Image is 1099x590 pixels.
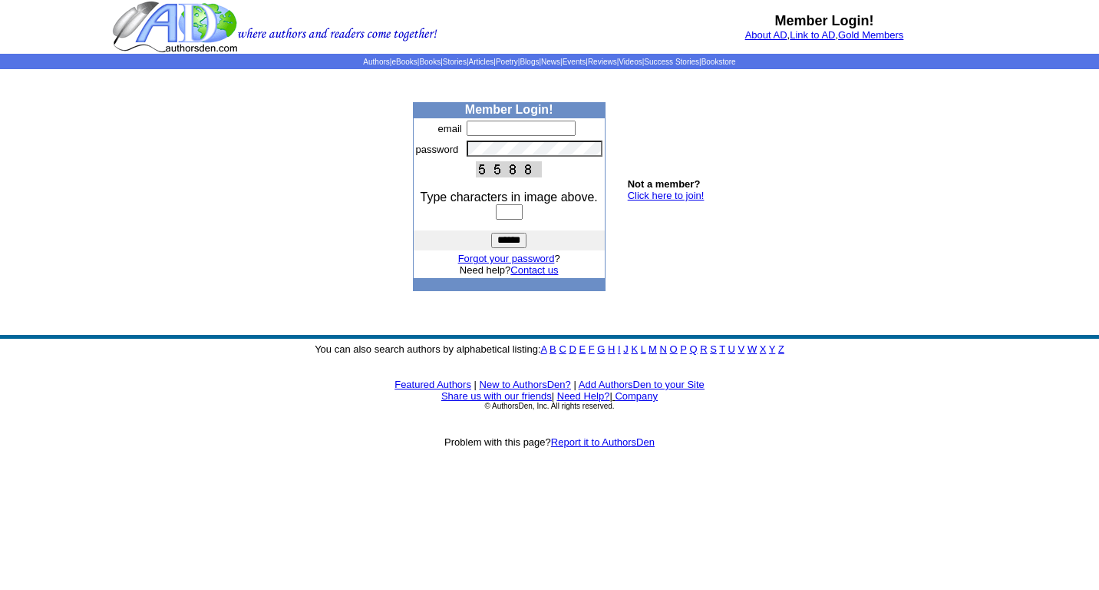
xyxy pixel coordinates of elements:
[520,58,539,66] a: Blogs
[573,379,576,390] font: |
[631,343,638,355] a: K
[480,379,571,390] a: New to AuthorsDen?
[710,343,717,355] a: S
[476,161,542,177] img: This Is CAPTCHA Image
[760,343,767,355] a: X
[649,343,657,355] a: M
[510,264,558,276] a: Contact us
[641,343,646,355] a: L
[557,390,610,402] a: Need Help?
[775,13,874,28] b: Member Login!
[618,343,621,355] a: I
[769,343,775,355] a: Y
[541,343,547,355] a: A
[728,343,735,355] a: U
[623,343,629,355] a: J
[458,253,555,264] a: Forgot your password
[563,58,586,66] a: Events
[419,58,441,66] a: Books
[315,343,784,355] font: You can also search authors by alphabetical listing:
[790,29,835,41] a: Link to AD
[745,29,904,41] font: , ,
[363,58,389,66] a: Authors
[551,436,655,448] a: Report it to AuthorsDen
[670,343,678,355] a: O
[484,402,614,410] font: © AuthorsDen, Inc. All rights reserved.
[609,390,658,402] font: |
[416,144,459,155] font: password
[644,58,699,66] a: Success Stories
[660,343,667,355] a: N
[745,29,787,41] a: About AD
[619,58,642,66] a: Videos
[597,343,605,355] a: G
[559,343,566,355] a: C
[394,379,471,390] a: Featured Authors
[838,29,903,41] a: Gold Members
[569,343,576,355] a: D
[719,343,725,355] a: T
[583,145,596,157] img: npw-badge-icon-locked.svg
[628,178,701,190] b: Not a member?
[628,190,705,201] a: Click here to join!
[460,264,559,276] font: Need help?
[363,58,735,66] span: | | | | | | | | | | | |
[552,390,554,402] font: |
[421,191,598,204] font: Type characters in image above.
[778,343,784,355] a: Z
[541,58,560,66] a: News
[465,103,553,116] b: Member Login!
[700,343,707,355] a: R
[438,123,462,134] font: email
[469,58,494,66] a: Articles
[608,343,615,355] a: H
[680,343,686,355] a: P
[583,124,596,136] img: npw-badge-icon-locked.svg
[474,379,477,390] font: |
[615,390,658,402] a: Company
[579,343,586,355] a: E
[701,58,736,66] a: Bookstore
[738,343,745,355] a: V
[748,343,757,355] a: W
[589,343,595,355] a: F
[444,436,655,448] font: Problem with this page?
[588,58,617,66] a: Reviews
[689,343,697,355] a: Q
[441,390,552,402] a: Share us with our friends
[496,58,518,66] a: Poetry
[549,343,556,355] a: B
[458,253,560,264] font: ?
[579,379,705,390] a: Add AuthorsDen to your Site
[391,58,417,66] a: eBooks
[443,58,467,66] a: Stories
